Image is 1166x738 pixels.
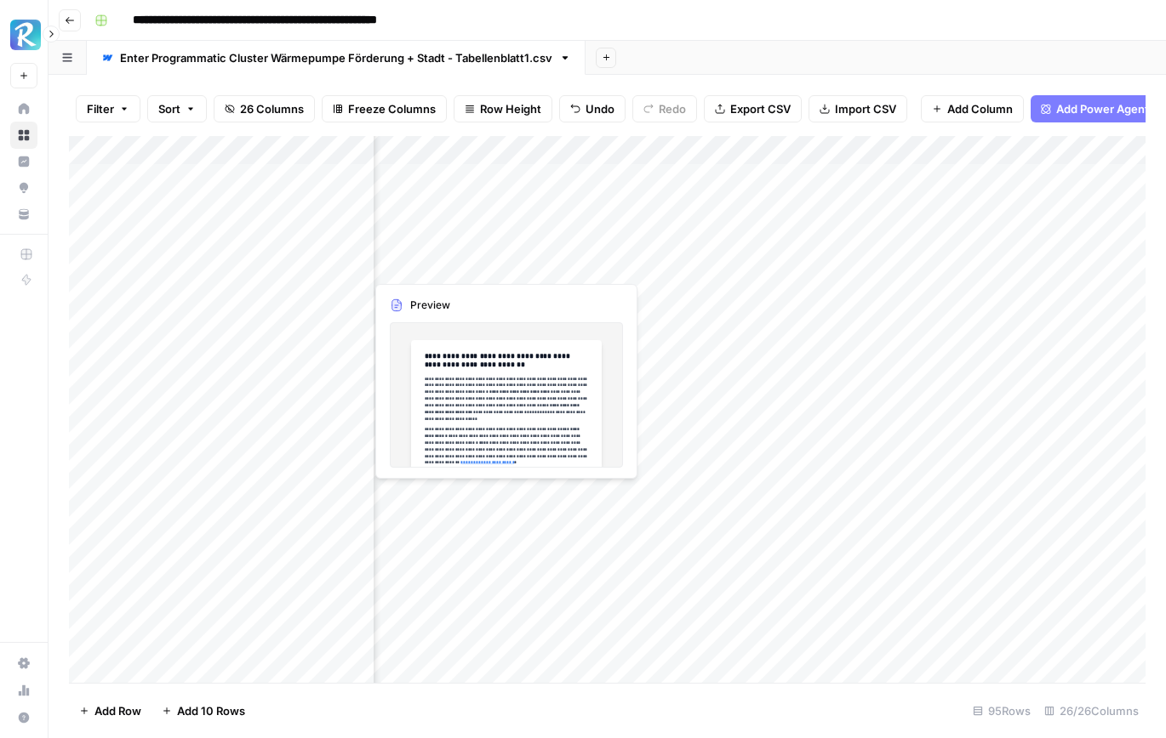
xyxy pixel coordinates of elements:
button: Export CSV [704,95,802,122]
span: Add 10 Rows [177,702,245,719]
div: 26/26 Columns [1037,697,1146,724]
button: Import CSV [809,95,907,122]
a: Settings [10,650,37,677]
a: Home [10,95,37,122]
span: 26 Columns [240,100,304,117]
button: 26 Columns [214,95,315,122]
span: Sort [158,100,180,117]
a: Insights [10,148,37,175]
button: Help + Support [10,704,37,731]
span: Row Height [480,100,541,117]
span: Redo [659,100,686,117]
button: Freeze Columns [322,95,447,122]
span: Filter [87,100,114,117]
div: 95 Rows [966,697,1037,724]
span: Freeze Columns [348,100,436,117]
button: Add Column [921,95,1024,122]
a: Usage [10,677,37,704]
a: Your Data [10,201,37,228]
button: Undo [559,95,626,122]
a: Browse [10,122,37,149]
span: Undo [586,100,614,117]
button: Redo [632,95,697,122]
button: Filter [76,95,140,122]
img: Radyant Logo [10,20,41,50]
span: Export CSV [730,100,791,117]
button: Add 10 Rows [151,697,255,724]
span: Add Power Agent [1056,100,1149,117]
a: Opportunities [10,174,37,202]
span: Add Column [947,100,1013,117]
span: Import CSV [835,100,896,117]
a: Enter Programmatic Cluster Wärmepumpe Förderung + Stadt - Tabellenblatt1.csv [87,41,586,75]
button: Add Row [69,697,151,724]
div: Enter Programmatic Cluster Wärmepumpe Förderung + Stadt - Tabellenblatt1.csv [120,49,552,66]
button: Add Power Agent [1031,95,1159,122]
span: Add Row [94,702,141,719]
button: Row Height [454,95,552,122]
button: Workspace: Radyant [10,14,37,56]
button: Sort [147,95,207,122]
